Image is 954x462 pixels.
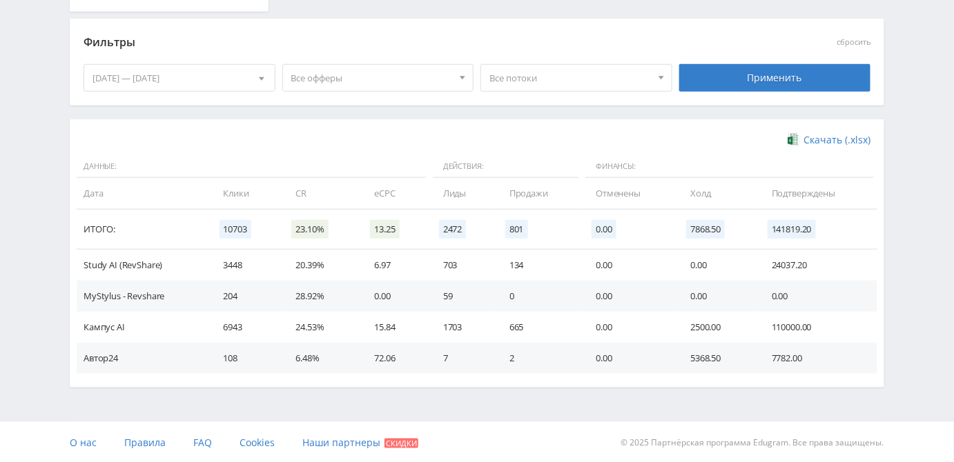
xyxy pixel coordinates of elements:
[758,312,877,343] td: 110000.00
[240,436,275,449] span: Cookies
[77,178,210,209] td: Дата
[124,436,166,449] span: Правила
[429,312,496,343] td: 1703
[758,250,877,281] td: 24037.20
[84,32,672,53] div: Фильтры
[384,439,418,448] span: Скидки
[496,178,582,209] td: Продажи
[676,343,758,374] td: 5368.50
[686,220,725,239] span: 7868.50
[282,178,360,209] td: CR
[505,220,528,239] span: 801
[582,178,676,209] td: Отменены
[370,220,399,239] span: 13.25
[210,281,282,312] td: 204
[676,312,758,343] td: 2500.00
[496,250,582,281] td: 134
[77,312,210,343] td: Кампус AI
[676,178,758,209] td: Холд
[282,343,360,374] td: 6.48%
[837,38,870,47] button: сбросить
[489,65,651,91] span: Все потоки
[210,178,282,209] td: Клики
[282,312,360,343] td: 24.53%
[788,132,799,146] img: xlsx
[496,281,582,312] td: 0
[77,210,210,250] td: Итого:
[77,343,210,374] td: Автор24
[582,250,676,281] td: 0.00
[360,312,429,343] td: 15.84
[679,64,871,92] div: Применить
[302,436,380,449] span: Наши партнеры
[582,281,676,312] td: 0.00
[496,312,582,343] td: 665
[758,178,877,209] td: Подтверждены
[360,250,429,281] td: 6.97
[433,155,578,179] span: Действия:
[496,343,582,374] td: 2
[210,250,282,281] td: 3448
[582,343,676,374] td: 0.00
[429,281,496,312] td: 59
[220,220,251,239] span: 10703
[210,312,282,343] td: 6943
[360,281,429,312] td: 0.00
[768,220,816,239] span: 141819.20
[193,436,212,449] span: FAQ
[210,343,282,374] td: 108
[429,250,496,281] td: 703
[582,312,676,343] td: 0.00
[70,436,97,449] span: О нас
[592,220,616,239] span: 0.00
[77,250,210,281] td: Study AI (RevShare)
[360,178,429,209] td: eCPC
[804,134,870,145] span: Скачать (.xlsx)
[77,155,426,179] span: Данные:
[282,281,360,312] td: 28.92%
[676,281,758,312] td: 0.00
[429,178,496,209] td: Лиды
[282,250,360,281] td: 20.39%
[360,343,429,374] td: 72.06
[676,250,758,281] td: 0.00
[788,133,870,147] a: Скачать (.xlsx)
[439,220,466,239] span: 2472
[758,281,877,312] td: 0.00
[291,220,328,239] span: 23.10%
[291,65,453,91] span: Все офферы
[84,65,275,91] div: [DATE] — [DATE]
[585,155,874,179] span: Финансы:
[429,343,496,374] td: 7
[77,281,210,312] td: MyStylus - Revshare
[758,343,877,374] td: 7782.00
